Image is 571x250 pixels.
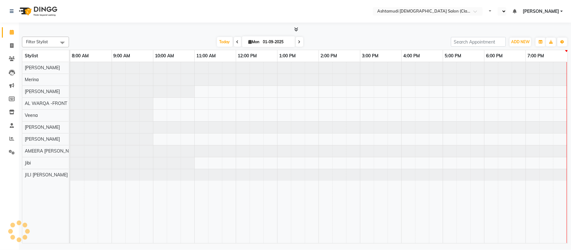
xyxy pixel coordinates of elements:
span: Stylist [25,53,38,59]
a: 9:00 AM [112,51,132,60]
span: [PERSON_NAME] [523,8,559,15]
a: 10:00 AM [153,51,176,60]
span: Veena [25,112,38,118]
input: Search Appointment [451,37,506,47]
span: [PERSON_NAME] [25,124,60,130]
span: Jibi [25,160,31,166]
a: 3:00 PM [360,51,380,60]
a: 8:00 AM [70,51,90,60]
span: JILI [PERSON_NAME] [25,172,68,178]
span: [PERSON_NAME] [25,136,60,142]
a: 6:00 PM [484,51,504,60]
button: ADD NEW [510,38,531,46]
span: [PERSON_NAME] [25,89,60,94]
span: AMEERA [PERSON_NAME] [25,148,79,154]
span: ADD NEW [511,39,530,44]
a: 2:00 PM [319,51,339,60]
span: Merina [25,77,39,82]
a: 1:00 PM [278,51,297,60]
img: logo [16,3,59,20]
span: Filter Stylist [26,39,48,44]
a: 5:00 PM [443,51,463,60]
input: 2025-09-01 [261,37,293,47]
span: AL WARQA -FRONT OFFICE [25,101,84,106]
span: Today [217,37,233,47]
span: Mon [247,39,261,44]
a: 7:00 PM [526,51,546,60]
a: 11:00 AM [195,51,217,60]
span: [PERSON_NAME] [25,65,60,70]
a: 4:00 PM [402,51,421,60]
a: 12:00 PM [236,51,258,60]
